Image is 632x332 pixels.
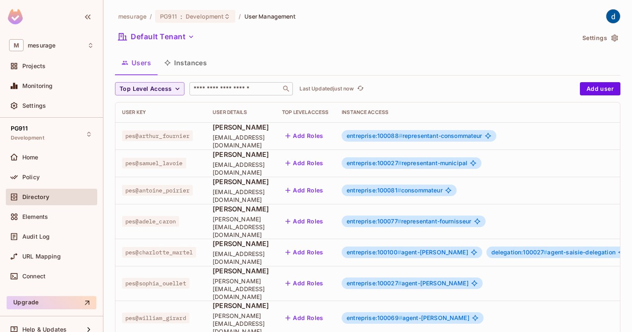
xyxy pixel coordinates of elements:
[213,150,269,159] span: [PERSON_NAME]
[347,187,401,194] span: entreprise:100081
[347,218,471,225] span: representant-fournisseur
[7,296,96,309] button: Upgrade
[347,280,469,287] span: agent-[PERSON_NAME]
[347,132,402,139] span: entreprise:100088
[239,12,241,20] li: /
[580,82,620,95] button: Add user
[347,314,402,321] span: entreprise:100069
[347,315,469,321] span: agent-[PERSON_NAME]
[282,215,327,228] button: Add Roles
[398,159,402,166] span: #
[122,130,193,141] span: pes@arthur_fournier
[282,109,328,116] div: Top Level Access
[347,159,402,166] span: entreprise:100027
[213,215,269,239] span: [PERSON_NAME][EMAIL_ADDRESS][DOMAIN_NAME]
[186,12,224,20] span: Development
[158,52,213,73] button: Instances
[299,85,354,92] p: Last Updated just now
[397,249,401,256] span: #
[397,218,401,225] span: #
[213,266,269,275] span: [PERSON_NAME]
[11,125,28,132] span: PG911
[122,158,186,168] span: pes@samuel_lavoie
[399,132,402,139] span: #
[282,277,327,290] button: Add Roles
[606,9,620,23] img: dev 911gcl
[213,161,269,176] span: [EMAIL_ADDRESS][DOMAIN_NAME]
[347,160,467,166] span: representant-municipal
[213,123,269,132] span: [PERSON_NAME]
[282,311,327,325] button: Add Roles
[347,133,482,139] span: representant-consommateur
[213,177,269,186] span: [PERSON_NAME]
[22,253,61,260] span: URL Mapping
[213,277,269,301] span: [PERSON_NAME][EMAIL_ADDRESS][DOMAIN_NAME]
[282,184,327,197] button: Add Roles
[122,109,199,116] div: User Key
[120,84,172,94] span: Top Level Access
[491,249,615,256] span: agent-saisie-delegation
[122,313,189,323] span: pes@william_girard
[347,280,402,287] span: entreprise:100027
[491,249,548,256] span: delegation:100027
[282,157,327,170] button: Add Roles
[244,12,296,20] span: User Management
[150,12,152,20] li: /
[22,63,45,69] span: Projects
[22,102,46,109] span: Settings
[347,249,401,256] span: entreprise:100100
[397,187,401,194] span: #
[579,31,620,45] button: Settings
[22,154,38,161] span: Home
[122,247,196,258] span: pes@charlotte_martel
[342,109,630,116] div: Instance Access
[357,85,364,93] span: refresh
[22,233,50,240] span: Audit Log
[122,278,189,289] span: pes@sophia_ouellet
[213,250,269,266] span: [EMAIL_ADDRESS][DOMAIN_NAME]
[213,301,269,310] span: [PERSON_NAME]
[213,239,269,248] span: [PERSON_NAME]
[213,188,269,204] span: [EMAIL_ADDRESS][DOMAIN_NAME]
[282,246,327,259] button: Add Roles
[347,249,468,256] span: agent-[PERSON_NAME]
[180,13,183,20] span: :
[213,109,269,116] div: User Details
[122,185,193,196] span: pes@antoine_poirier
[22,213,48,220] span: Elements
[115,30,198,43] button: Default Tenant
[543,249,547,256] span: #
[118,12,146,20] span: the active workspace
[28,42,55,49] span: Workspace: mesurage
[22,83,53,89] span: Monitoring
[9,39,24,51] span: M
[22,174,40,180] span: Policy
[115,52,158,73] button: Users
[115,82,184,95] button: Top Level Access
[8,9,23,24] img: SReyMgAAAABJRU5ErkJggg==
[22,273,45,280] span: Connect
[213,204,269,213] span: [PERSON_NAME]
[122,216,179,227] span: pes@adele_caron
[398,280,402,287] span: #
[347,187,443,194] span: consommateur
[213,133,269,149] span: [EMAIL_ADDRESS][DOMAIN_NAME]
[399,314,402,321] span: #
[354,84,365,94] span: Click to refresh data
[282,129,327,142] button: Add Roles
[22,194,49,200] span: Directory
[347,218,401,225] span: entreprise:100077
[355,84,365,94] button: refresh
[11,135,44,141] span: Development
[160,12,177,20] span: PG911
